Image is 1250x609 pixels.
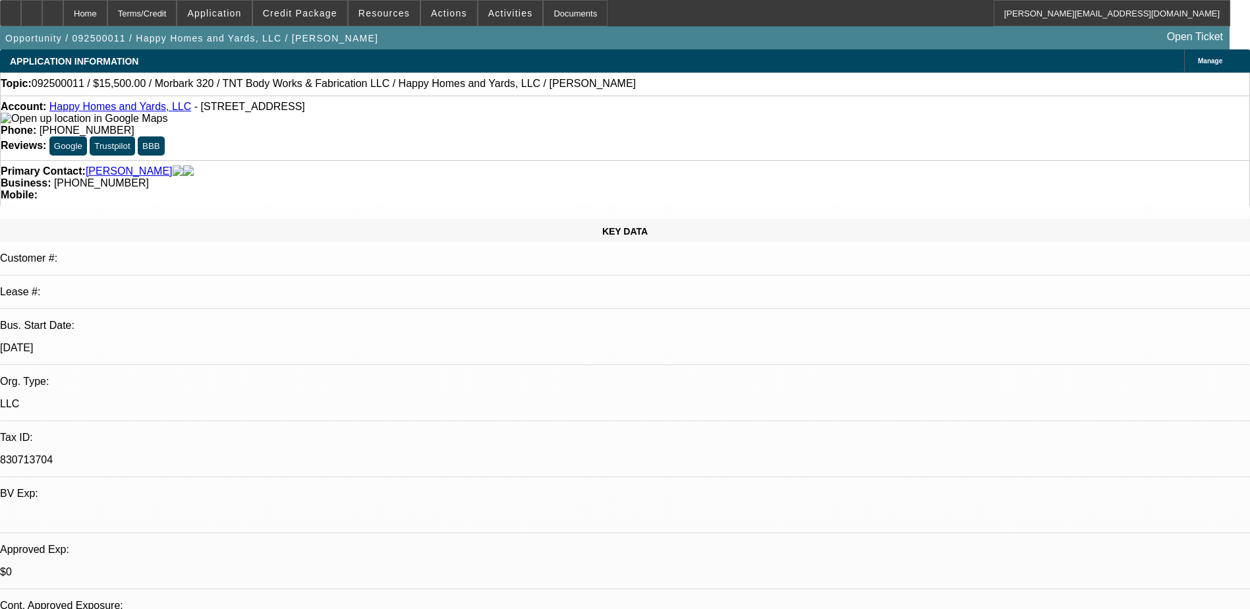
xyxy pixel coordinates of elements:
button: Application [177,1,251,26]
span: APPLICATION INFORMATION [10,56,138,67]
a: Happy Homes and Yards, LLC [49,101,192,112]
strong: Mobile: [1,189,38,200]
button: Actions [421,1,477,26]
img: linkedin-icon.png [183,165,194,177]
a: [PERSON_NAME] [86,165,173,177]
button: Resources [349,1,420,26]
a: Open Ticket [1162,26,1228,48]
span: Application [187,8,241,18]
strong: Account: [1,101,46,112]
span: Credit Package [263,8,337,18]
button: Google [49,136,87,156]
span: KEY DATA [602,226,648,237]
span: - [STREET_ADDRESS] [194,101,305,112]
button: Trustpilot [90,136,134,156]
span: Opportunity / 092500011 / Happy Homes and Yards, LLC / [PERSON_NAME] [5,33,378,43]
span: Actions [431,8,467,18]
button: Credit Package [253,1,347,26]
span: Resources [358,8,410,18]
span: 092500011 / $15,500.00 / Morbark 320 / TNT Body Works & Fabrication LLC / Happy Homes and Yards, ... [32,78,636,90]
span: Manage [1198,57,1222,65]
span: [PHONE_NUMBER] [40,125,134,136]
strong: Reviews: [1,140,46,151]
strong: Phone: [1,125,36,136]
button: BBB [138,136,165,156]
button: Activities [478,1,543,26]
strong: Primary Contact: [1,165,86,177]
strong: Topic: [1,78,32,90]
img: Open up location in Google Maps [1,113,167,125]
span: [PHONE_NUMBER] [54,177,149,188]
img: facebook-icon.png [173,165,183,177]
strong: Business: [1,177,51,188]
span: Activities [488,8,533,18]
a: View Google Maps [1,113,167,124]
